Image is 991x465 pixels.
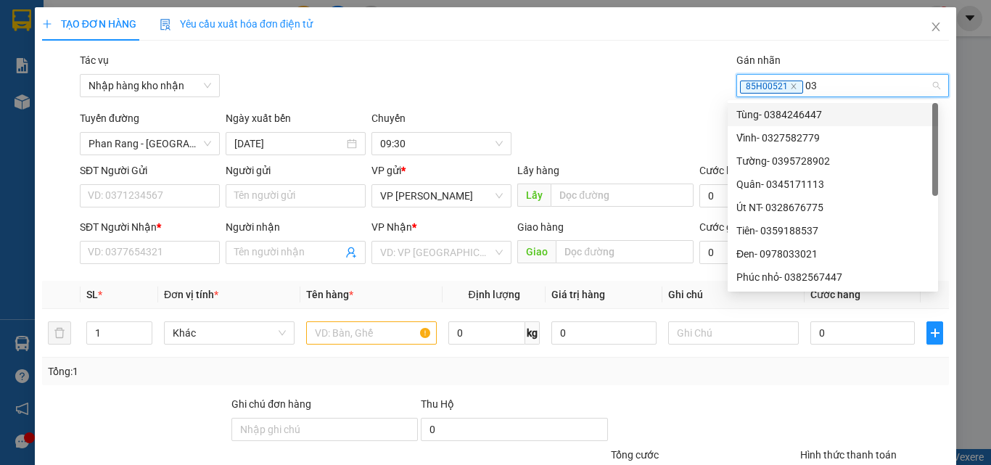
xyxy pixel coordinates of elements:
[611,449,659,461] span: Tổng cước
[790,83,797,90] span: close
[736,269,929,285] div: Phúc nhỏ- 0382567447
[371,110,511,132] div: Chuyến
[380,185,503,207] span: VP Phan Rang
[42,19,52,29] span: plus
[110,25,185,44] span: VP 23/10 [GEOGRAPHIC_DATA]
[80,162,220,178] div: SĐT Người Gửi
[728,149,938,173] div: Tường- 0395728902
[728,219,938,242] div: Tiên- 0359188537
[371,162,511,178] div: VP gửi
[736,223,929,239] div: Tiên- 0359188537
[551,289,605,300] span: Giá trị hàng
[226,162,366,178] div: Người gửi
[226,219,366,235] div: Người nhận
[517,221,564,233] span: Giao hàng
[927,327,942,339] span: plus
[800,449,897,461] label: Hình thức thanh toán
[48,363,384,379] div: Tổng: 1
[80,110,220,132] div: Tuyến đường
[736,153,929,169] div: Tường- 0395728902
[231,418,418,441] input: Ghi chú đơn hàng
[27,7,202,22] strong: Nhà xe [GEOGRAPHIC_DATA]
[80,54,109,66] label: Tác vụ
[517,184,551,207] span: Lấy
[517,240,556,263] span: Giao
[371,221,412,233] span: VP Nhận
[226,110,366,132] div: Ngày xuất bến
[810,289,860,300] span: Cước hàng
[728,242,938,266] div: Đen- 0978033021
[110,46,186,74] span: Số 91 Đường 23/10, [PERSON_NAME], [GEOGRAPHIC_DATA]
[736,246,929,262] div: Đen- 0978033021
[699,165,765,176] label: Cước lấy hàng
[736,199,929,215] div: Út NT- 0328676775
[556,240,694,263] input: Dọc đường
[164,289,218,300] span: Đơn vị tính
[80,219,220,235] div: SĐT Người Nhận
[173,322,286,344] span: Khác
[740,81,803,94] span: 85H00521
[468,289,519,300] span: Định lượng
[728,266,938,289] div: Phúc nhỏ- 0382567447
[306,289,353,300] span: Tên hàng
[930,21,942,33] span: close
[926,321,943,345] button: plus
[42,18,136,30] span: TẠO ĐƠN HÀNG
[48,321,71,345] button: delete
[736,130,929,146] div: Vĩnh- 0327582779
[736,54,781,66] label: Gán nhãn
[306,321,437,345] input: VD: Bàn, Ghế
[728,103,938,126] div: Tùng- 0384246447
[89,133,211,155] span: Phan Rang - Nha Trang
[110,76,154,86] span: 0868878743
[728,173,938,196] div: Quân- 0345171113
[5,46,86,74] span: Số [STREET_ADDRESS][PERSON_NAME][PERSON_NAME]
[89,75,211,96] span: Nhập hàng kho nhận
[699,241,803,264] input: Cước giao hàng
[736,107,929,123] div: Tùng- 0384246447
[699,221,771,233] label: Cước giao hàng
[736,176,929,192] div: Quân- 0345171113
[380,133,503,155] span: 09:30
[231,398,311,410] label: Ghi chú đơn hàng
[62,102,157,118] strong: Gửi khách hàng
[4,89,213,100] p: -----------------------------------------------
[160,19,171,30] img: icon
[517,165,559,176] span: Lấy hàng
[699,184,803,207] input: Cước lấy hàng
[668,321,799,345] input: Ghi Chú
[86,289,98,300] span: SL
[728,196,938,219] div: Út NT- 0328676775
[551,321,656,345] input: 0
[234,136,344,152] input: 15/08/2025
[421,398,454,410] span: Thu Hộ
[160,18,313,30] span: Yêu cầu xuất hóa đơn điện tử
[916,7,956,48] button: Close
[805,77,819,94] input: Gán nhãn
[662,281,805,309] th: Ghi chú
[345,247,357,258] span: user-add
[728,126,938,149] div: Vĩnh- 0327582779
[551,184,694,207] input: Dọc đường
[525,321,540,345] span: kg
[5,76,49,86] span: 0352203344
[5,30,77,40] span: VP [PERSON_NAME]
